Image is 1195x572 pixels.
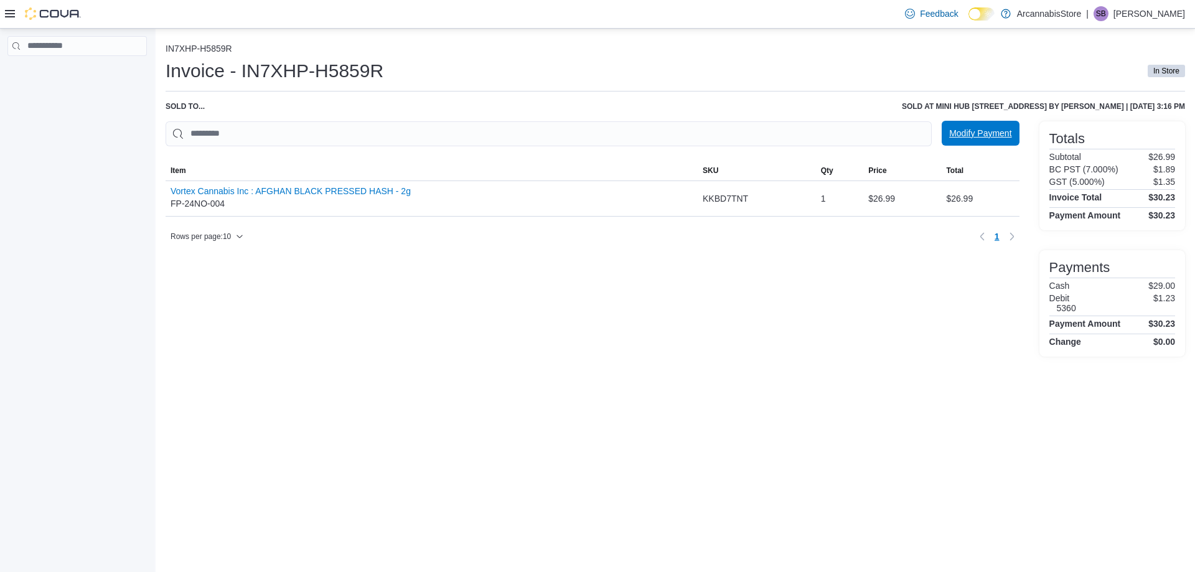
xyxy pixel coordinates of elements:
h4: Payment Amount [1049,210,1121,220]
h3: Payments [1049,260,1110,275]
button: Total [941,161,1019,181]
input: Dark Mode [968,7,995,21]
h6: 5360 [1057,303,1076,313]
div: 1 [816,186,864,211]
span: KKBD7TNT [703,191,748,206]
nav: Complex example [7,59,147,88]
span: 1 [995,230,1000,243]
p: [PERSON_NAME] [1113,6,1185,21]
button: Item [166,161,698,181]
p: ArcannabisStore [1017,6,1082,21]
button: SKU [698,161,816,181]
button: Page 1 of 1 [990,227,1005,246]
h6: Subtotal [1049,152,1081,162]
h4: $30.23 [1148,210,1175,220]
div: $26.99 [863,186,941,211]
button: Vortex Cannabis Inc : AFGHAN BLACK PRESSED HASH - 2g [171,186,411,196]
nav: An example of EuiBreadcrumbs [166,44,1185,56]
span: Modify Payment [949,127,1011,139]
h4: Payment Amount [1049,319,1121,329]
h4: $30.23 [1148,192,1175,202]
span: Qty [821,166,833,176]
span: In Store [1148,65,1185,77]
p: $1.23 [1153,293,1175,313]
h6: Cash [1049,281,1070,291]
span: Total [946,166,963,176]
h1: Invoice - IN7XHP-H5859R [166,59,383,83]
button: Modify Payment [942,121,1019,146]
h6: BC PST (7.000%) [1049,164,1118,174]
input: This is a search bar. As you type, the results lower in the page will automatically filter. [166,121,932,146]
div: $26.99 [941,186,1019,211]
button: Rows per page:10 [166,229,248,244]
h6: Debit [1049,293,1076,303]
button: Price [863,161,941,181]
p: | [1086,6,1089,21]
span: In Store [1153,65,1179,77]
h4: $0.00 [1153,337,1175,347]
button: Next page [1005,229,1019,244]
h4: Change [1049,337,1081,347]
ul: Pagination for table: MemoryTable from EuiInMemoryTable [990,227,1005,246]
nav: Pagination for table: MemoryTable from EuiInMemoryTable [975,227,1019,246]
img: Cova [25,7,81,20]
div: Shawn Bergman [1094,6,1108,21]
a: Feedback [900,1,963,26]
p: $26.99 [1148,152,1175,162]
button: Qty [816,161,864,181]
div: Sold to ... [166,101,205,111]
h4: Invoice Total [1049,192,1102,202]
button: Previous page [975,229,990,244]
h4: $30.23 [1148,319,1175,329]
p: $29.00 [1148,281,1175,291]
h6: Sold at Mini HUB [STREET_ADDRESS] by [PERSON_NAME] | [DATE] 3:16 PM [902,101,1185,111]
h6: GST (5.000%) [1049,177,1105,187]
span: Rows per page : 10 [171,232,231,241]
div: FP-24NO-004 [171,186,411,211]
span: Price [868,166,886,176]
h3: Totals [1049,131,1085,146]
span: Item [171,166,186,176]
span: Feedback [920,7,958,20]
span: SB [1096,6,1106,21]
p: $1.89 [1153,164,1175,174]
span: SKU [703,166,718,176]
p: $1.35 [1153,177,1175,187]
button: IN7XHP-H5859R [166,44,232,54]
